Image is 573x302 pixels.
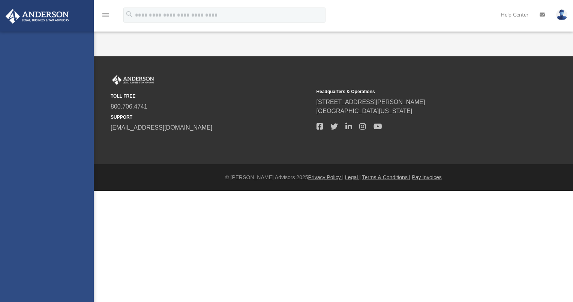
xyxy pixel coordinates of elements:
small: TOLL FREE [111,93,311,100]
img: Anderson Advisors Platinum Portal [111,75,156,85]
a: Legal | [345,174,361,180]
a: Privacy Policy | [308,174,344,180]
small: Headquarters & Operations [316,88,517,95]
a: Terms & Conditions | [362,174,411,180]
a: menu [101,14,110,20]
a: Pay Invoices [412,174,441,180]
div: © [PERSON_NAME] Advisors 2025 [94,174,573,181]
a: [GEOGRAPHIC_DATA][US_STATE] [316,108,412,114]
small: SUPPORT [111,114,311,121]
i: search [125,10,133,18]
img: Anderson Advisors Platinum Portal [3,9,71,24]
a: [STREET_ADDRESS][PERSON_NAME] [316,99,425,105]
a: [EMAIL_ADDRESS][DOMAIN_NAME] [111,124,212,131]
a: 800.706.4741 [111,103,147,110]
i: menu [101,11,110,20]
img: User Pic [556,9,567,20]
